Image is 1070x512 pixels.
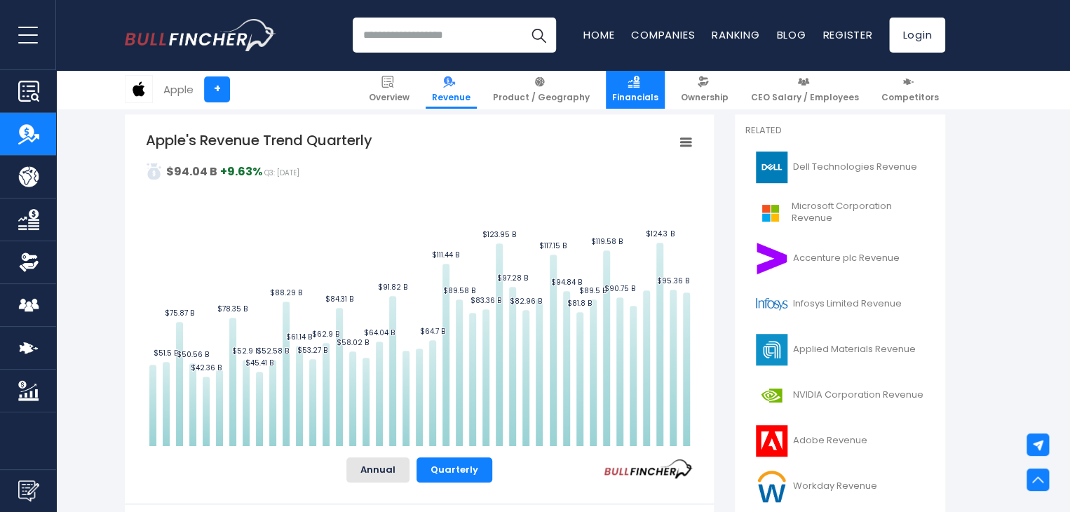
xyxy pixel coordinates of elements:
[745,376,935,415] a: NVIDIA Corporation Revenue
[551,277,582,288] text: $94.84 B
[125,19,276,51] a: Go to homepage
[220,163,262,180] strong: +9.63%
[745,194,935,232] a: Microsoft Corporation Revenue
[166,163,217,180] strong: $94.04 B
[646,229,674,239] text: $124.3 B
[482,229,516,240] text: $123.95 B
[745,285,935,323] a: Infosys Limited Revenue
[177,349,209,360] text: $50.56 B
[165,308,194,318] text: $75.87 B
[146,130,693,446] svg: Apple's Revenue Trend Quarterly
[712,27,759,42] a: Ranking
[745,125,935,137] p: Related
[312,329,339,339] text: $62.9 B
[18,252,39,273] img: Ownership
[346,457,409,483] button: Annual
[297,345,327,356] text: $53.27 B
[154,348,178,358] text: $51.5 B
[751,92,859,103] span: CEO Salary / Employees
[567,298,592,309] text: $81.8 B
[364,328,395,338] text: $64.04 B
[606,70,665,109] a: Financials
[420,326,445,337] text: $64.7 B
[417,457,492,483] button: Quarterly
[776,27,806,42] a: Blog
[369,92,409,103] span: Overview
[510,296,542,306] text: $82.96 B
[493,92,590,103] span: Product / Geography
[612,92,658,103] span: Financials
[432,92,470,103] span: Revenue
[881,92,939,103] span: Competitors
[426,70,477,109] a: Revenue
[163,81,194,97] div: Apple
[497,273,528,283] text: $97.28 B
[487,70,596,109] a: Product / Geography
[126,76,152,102] img: AAPL logo
[539,241,567,251] text: $117.15 B
[378,282,407,292] text: $91.82 B
[245,358,273,368] text: $45.41 B
[232,346,259,356] text: $52.9 B
[432,250,459,260] text: $111.44 B
[754,288,789,320] img: INFY logo
[745,422,935,460] a: Adobe Revenue
[745,70,865,109] a: CEO Salary / Employees
[217,304,248,314] text: $78.35 B
[754,334,789,365] img: AMAT logo
[579,285,607,296] text: $89.5 B
[745,148,935,187] a: Dell Technologies Revenue
[631,27,695,42] a: Companies
[590,236,622,247] text: $119.58 B
[745,330,935,369] a: Applied Materials Revenue
[363,70,416,109] a: Overview
[337,337,369,348] text: $58.02 B
[745,467,935,506] a: Workday Revenue
[675,70,735,109] a: Ownership
[286,332,312,342] text: $61.14 B
[125,19,276,51] img: Bullfincher logo
[470,295,501,306] text: $83.36 B
[443,285,475,296] text: $89.58 B
[146,130,372,150] tspan: Apple's Revenue Trend Quarterly
[270,288,302,298] text: $88.29 B
[521,18,556,53] button: Search
[754,425,789,457] img: ADBE logo
[264,168,299,178] span: Q3: [DATE]
[875,70,945,109] a: Competitors
[745,239,935,278] a: Accenture plc Revenue
[754,379,789,411] img: NVDA logo
[889,18,945,53] a: Login
[754,243,789,274] img: ACN logo
[604,283,635,294] text: $90.75 B
[822,27,872,42] a: Register
[681,92,729,103] span: Ownership
[754,197,787,229] img: MSFT logo
[754,151,789,183] img: DELL logo
[325,294,353,304] text: $84.31 B
[191,363,222,373] text: $42.36 B
[204,76,230,102] a: +
[583,27,614,42] a: Home
[657,276,689,286] text: $95.36 B
[257,346,289,356] text: $52.58 B
[146,163,163,180] img: sdcsa
[754,471,789,502] img: WDAY logo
